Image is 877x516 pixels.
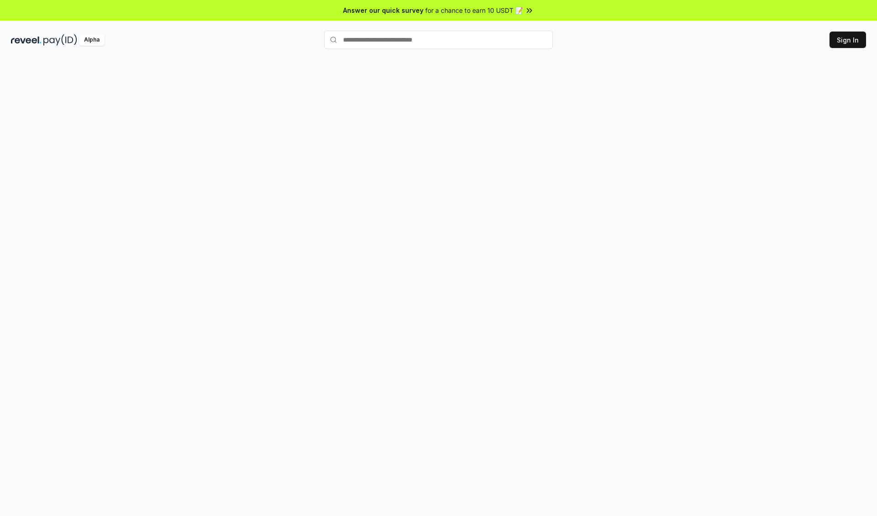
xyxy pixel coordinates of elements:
button: Sign In [829,32,866,48]
img: reveel_dark [11,34,42,46]
span: Answer our quick survey [343,5,423,15]
img: pay_id [43,34,77,46]
span: for a chance to earn 10 USDT 📝 [425,5,523,15]
div: Alpha [79,34,105,46]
